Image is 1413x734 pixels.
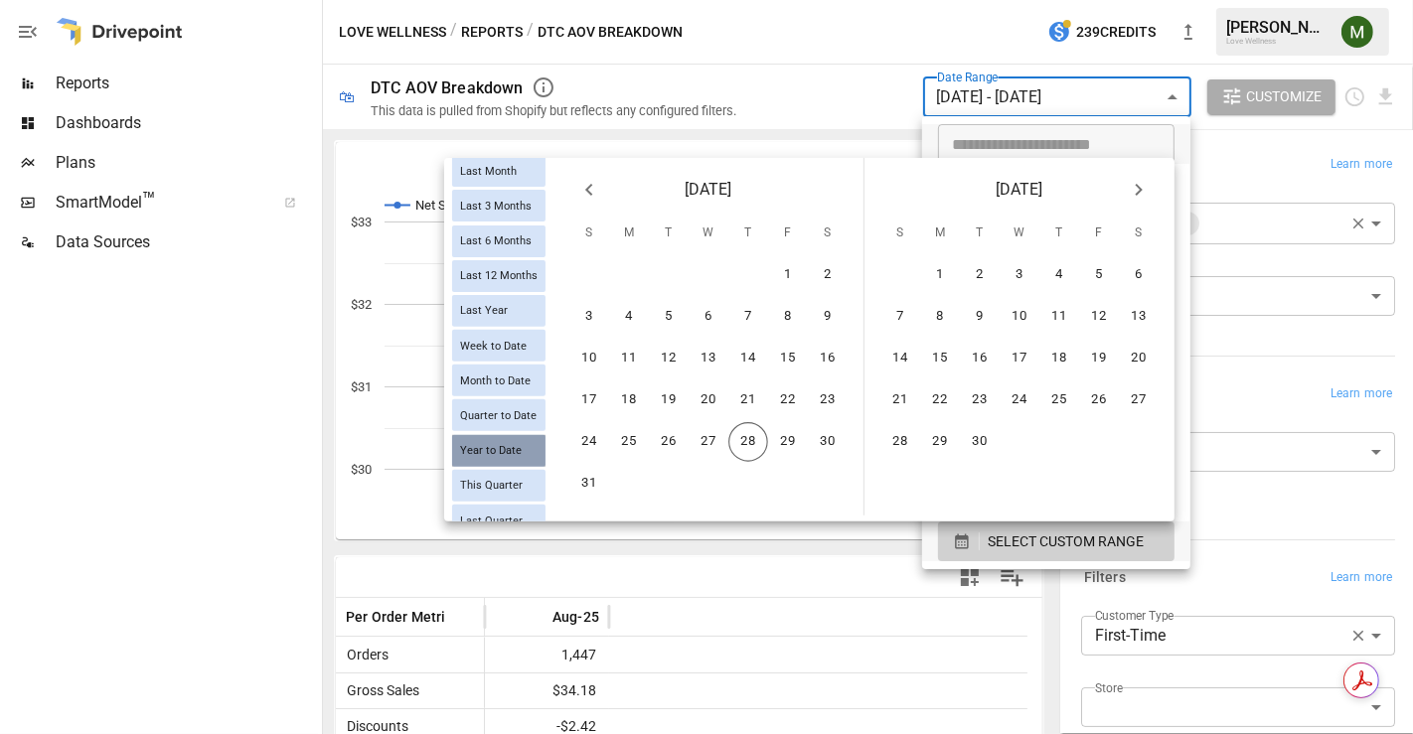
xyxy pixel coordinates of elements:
button: 27 [689,422,728,462]
button: 10 [1000,297,1039,337]
button: 13 [689,339,728,378]
button: 24 [1000,380,1039,420]
span: Last 3 Months [452,200,540,213]
div: Last 3 Months [452,190,546,221]
button: 21 [728,380,768,420]
button: 17 [569,380,609,420]
span: Saturday [1121,214,1157,253]
span: [DATE] [686,176,732,204]
button: 24 [569,422,609,462]
button: 20 [1119,339,1159,378]
button: 15 [920,339,960,378]
div: Last 12 Months [452,260,546,292]
span: Tuesday [962,214,998,253]
button: 9 [808,297,848,337]
button: 6 [1119,255,1159,295]
div: Quarter to Date [452,399,546,431]
div: Year to Date [452,435,546,467]
button: 5 [649,297,689,337]
button: 14 [728,339,768,378]
button: 25 [609,422,649,462]
span: Monday [611,214,647,253]
button: 12 [649,339,689,378]
span: Last 6 Months [452,234,540,247]
button: 2 [960,255,1000,295]
button: 2 [808,255,848,295]
span: Month to Date [452,374,539,387]
button: 16 [960,339,1000,378]
button: 1 [768,255,808,295]
span: Tuesday [651,214,687,253]
button: 26 [1079,380,1119,420]
button: 4 [609,297,649,337]
button: 7 [880,297,920,337]
button: Next month [1119,170,1159,210]
button: SELECT CUSTOM RANGE [938,521,1175,561]
button: 20 [689,380,728,420]
button: 14 [880,339,920,378]
span: Monday [922,214,958,253]
span: Saturday [810,214,846,253]
button: 5 [1079,255,1119,295]
button: 12 [1079,297,1119,337]
span: Week to Date [452,339,535,352]
button: 3 [1000,255,1039,295]
button: 16 [808,339,848,378]
button: 28 [880,422,920,462]
span: [DATE] [997,176,1043,204]
button: 25 [1039,380,1079,420]
button: 15 [768,339,808,378]
button: 11 [1039,297,1079,337]
span: Year to Date [452,444,530,457]
div: Last Quarter [452,505,546,536]
span: Friday [770,214,806,253]
button: 9 [960,297,1000,337]
div: Week to Date [452,330,546,362]
button: 26 [649,422,689,462]
span: Wednesday [1002,214,1037,253]
button: 23 [808,380,848,420]
button: 17 [1000,339,1039,378]
span: Last Quarter [452,514,531,526]
button: 23 [960,380,1000,420]
span: Friday [1081,214,1117,253]
div: Month to Date [452,365,546,396]
button: 1 [920,255,960,295]
button: 8 [920,297,960,337]
button: 6 [689,297,728,337]
button: 18 [609,380,649,420]
button: 28 [728,422,768,462]
span: Last Month [452,165,525,178]
button: 19 [649,380,689,420]
button: 29 [920,422,960,462]
span: Sunday [882,214,918,253]
span: Last 12 Months [452,269,546,282]
button: 31 [569,464,609,504]
button: 29 [768,422,808,462]
button: 27 [1119,380,1159,420]
span: Quarter to Date [452,409,545,422]
span: Wednesday [691,214,726,253]
button: 22 [920,380,960,420]
div: Last 6 Months [452,224,546,256]
button: 21 [880,380,920,420]
div: Last Month [452,155,546,187]
span: This Quarter [452,479,531,492]
span: Thursday [1041,214,1077,253]
div: Last Year [452,295,546,327]
span: SELECT CUSTOM RANGE [988,529,1144,554]
span: Sunday [571,214,607,253]
button: 10 [569,339,609,378]
button: 19 [1079,339,1119,378]
button: 13 [1119,297,1159,337]
span: Thursday [730,214,766,253]
button: Previous month [569,170,609,210]
div: This Quarter [452,470,546,502]
button: 30 [808,422,848,462]
button: 18 [1039,339,1079,378]
button: 8 [768,297,808,337]
button: 22 [768,380,808,420]
span: Last Year [452,304,516,317]
button: 7 [728,297,768,337]
button: 11 [609,339,649,378]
